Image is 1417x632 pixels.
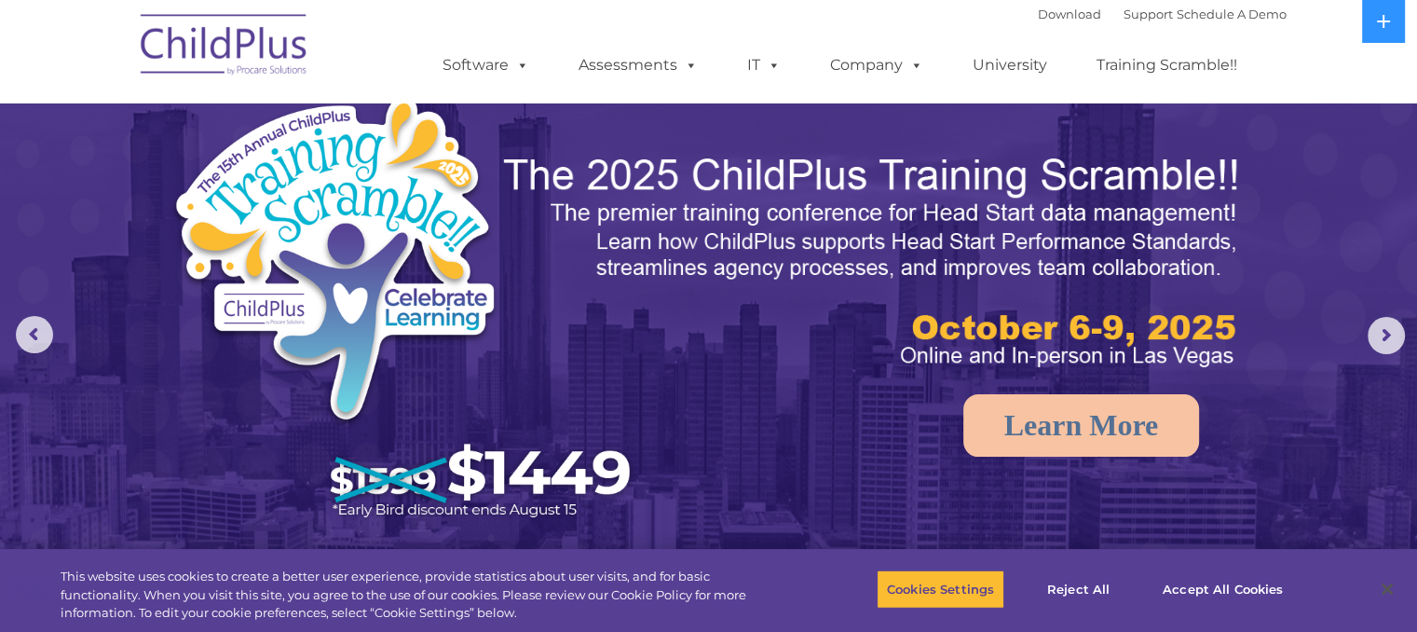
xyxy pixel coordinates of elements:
[1038,7,1287,21] font: |
[1152,570,1293,609] button: Accept All Cookies
[1038,7,1101,21] a: Download
[424,47,548,84] a: Software
[1367,569,1408,610] button: Close
[729,47,799,84] a: IT
[1020,570,1137,609] button: Reject All
[560,47,716,84] a: Assessments
[877,570,1004,609] button: Cookies Settings
[963,394,1200,457] a: Learn More
[131,1,318,94] img: ChildPlus by Procare Solutions
[1124,7,1173,21] a: Support
[811,47,942,84] a: Company
[61,568,780,623] div: This website uses cookies to create a better user experience, provide statistics about user visit...
[1177,7,1287,21] a: Schedule A Demo
[954,47,1066,84] a: University
[1078,47,1256,84] a: Training Scramble!!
